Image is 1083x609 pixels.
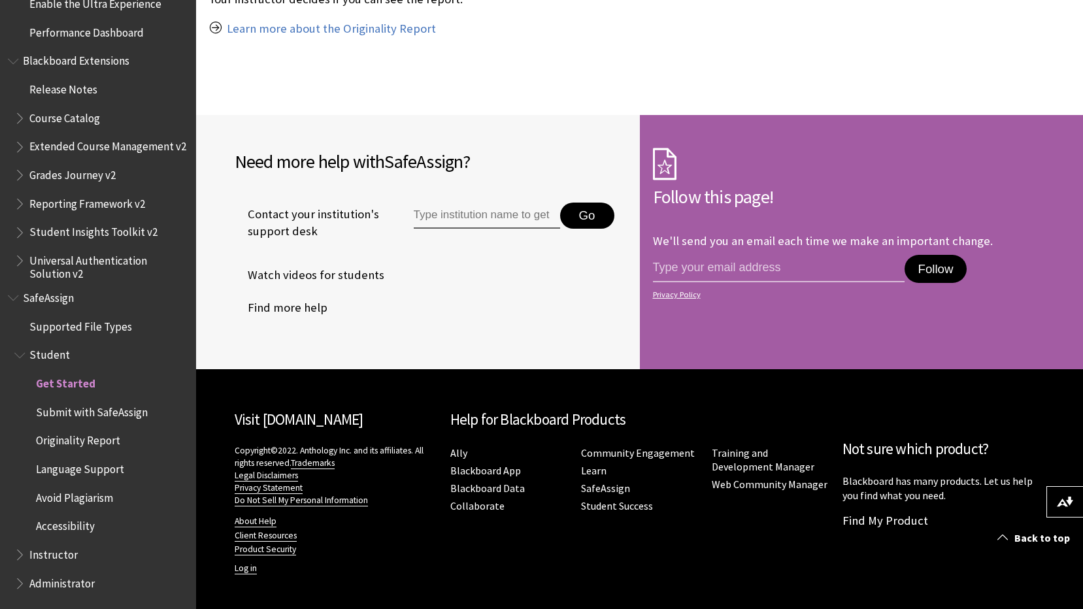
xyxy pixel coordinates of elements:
[29,572,95,590] span: Administrator
[29,136,186,154] span: Extended Course Management v2
[581,464,607,478] a: Learn
[23,287,74,304] span: SafeAssign
[988,526,1083,550] a: Back to top
[235,516,276,527] a: About Help
[29,316,132,333] span: Supported File Types
[712,446,814,474] a: Training and Development Manager
[29,344,70,362] span: Student
[581,499,653,513] a: Student Success
[8,287,188,594] nav: Book outline for Blackboard SafeAssign
[235,530,297,542] a: Client Resources
[581,446,695,460] a: Community Engagement
[842,513,928,528] a: Find My Product
[36,487,113,504] span: Avoid Plagiarism
[23,50,129,68] span: Blackboard Extensions
[29,544,78,561] span: Instructor
[842,474,1045,503] p: Blackboard has many products. Let us help you find what you need.
[235,148,627,175] h2: Need more help with ?
[653,183,1045,210] h2: Follow this page!
[235,482,303,494] a: Privacy Statement
[653,148,676,180] img: Subscription Icon
[842,438,1045,461] h2: Not sure which product?
[450,408,829,431] h2: Help for Blackboard Products
[36,516,95,533] span: Accessibility
[291,457,335,469] a: Trademarks
[450,499,505,513] a: Collaborate
[29,222,158,239] span: Student Insights Toolkit v2
[235,265,384,285] a: Watch videos for students
[414,203,560,229] input: Type institution name to get support
[29,22,144,39] span: Performance Dashboard
[450,482,525,495] a: Blackboard Data
[235,206,384,240] span: Contact your institution's support desk
[235,495,368,506] a: Do Not Sell My Personal Information
[384,150,463,173] span: SafeAssign
[581,482,630,495] a: SafeAssign
[29,250,187,280] span: Universal Authentication Solution v2
[36,430,120,448] span: Originality Report
[653,233,993,248] p: We'll send you an email each time we make an important change.
[235,470,298,482] a: Legal Disclaimers
[29,164,116,182] span: Grades Journey v2
[36,401,148,419] span: Submit with SafeAssign
[36,458,124,476] span: Language Support
[653,255,905,282] input: email address
[29,107,100,125] span: Course Catalog
[450,446,467,460] a: Ally
[905,255,966,284] button: Follow
[29,78,97,96] span: Release Notes
[227,21,436,37] a: Learn more about the Originality Report
[653,290,1041,299] a: Privacy Policy
[235,444,437,506] p: Copyright©2022. Anthology Inc. and its affiliates. All rights reserved.
[235,544,296,555] a: Product Security
[36,372,95,390] span: Get Started
[712,478,827,491] a: Web Community Manager
[235,298,327,318] a: Find more help
[235,563,257,574] a: Log in
[235,410,363,429] a: Visit [DOMAIN_NAME]
[450,464,521,478] a: Blackboard App
[29,193,145,210] span: Reporting Framework v2
[8,50,188,281] nav: Book outline for Blackboard Extensions
[560,203,614,229] button: Go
